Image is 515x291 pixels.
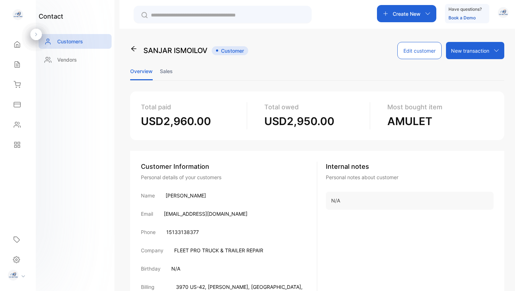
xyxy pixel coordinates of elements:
[171,265,180,272] p: N/A
[39,52,112,67] a: Vendors
[160,62,173,80] li: Sales
[176,284,205,290] span: 3970 US-42
[498,7,509,18] img: avatar
[164,210,247,218] p: [EMAIL_ADDRESS][DOMAIN_NAME]
[448,15,476,20] a: Book a Demo
[264,102,364,112] p: Total owed
[8,270,19,281] img: profile
[141,192,155,199] p: Name
[141,247,163,254] p: Company
[141,210,153,218] p: Email
[166,192,206,199] p: [PERSON_NAME]
[485,261,515,291] iframe: LiveChat chat widget
[130,62,153,80] li: Overview
[141,228,156,236] p: Phone
[393,10,421,18] p: Create New
[141,115,211,128] span: USD2,960.00
[141,173,317,181] div: Personal details of your customers
[387,102,488,112] p: Most bought item
[212,46,248,55] span: Customer
[13,9,23,20] img: logo
[57,56,77,63] p: Vendors
[174,247,263,254] p: FLEET PRO TRUCK & TRAILER REPAIR
[205,284,248,290] span: , [PERSON_NAME]
[141,162,317,171] div: Customer Information
[448,6,482,13] p: Have questions?
[248,284,301,290] span: , [GEOGRAPHIC_DATA]
[326,173,494,181] p: Personal notes about customer
[141,265,161,272] p: Birthday
[57,38,83,45] p: Customers
[387,113,488,129] p: AMULET
[143,45,207,56] p: SANJAR ISMOILOV
[326,162,494,171] p: Internal notes
[377,5,436,22] button: Create New
[451,47,489,54] p: New transaction
[39,11,63,21] h1: contact
[397,42,442,59] button: Edit customer
[264,115,334,128] span: USD2,950.00
[39,34,112,49] a: Customers
[498,5,509,22] button: avatar
[331,197,488,204] p: N/A
[166,228,199,236] p: 15133138377
[141,102,241,112] p: Total paid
